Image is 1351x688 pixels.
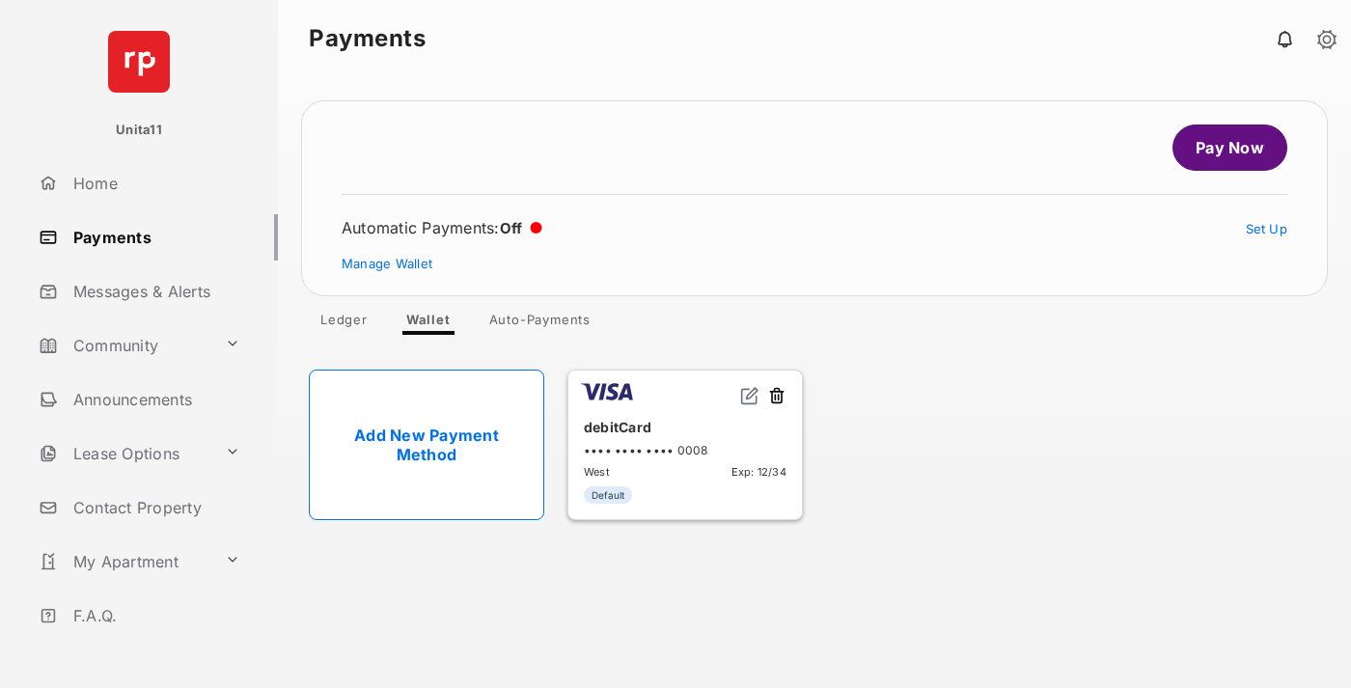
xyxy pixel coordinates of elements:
a: Contact Property [31,484,278,531]
div: Automatic Payments : [342,218,542,237]
a: Community [31,322,217,369]
a: Set Up [1246,221,1288,236]
a: Wallet [391,312,466,335]
div: •••• •••• •••• 0008 [584,443,786,457]
a: Manage Wallet [342,256,432,271]
p: Unita11 [116,121,162,140]
a: Ledger [305,312,383,335]
a: Home [31,160,278,206]
span: Exp: 12/34 [731,465,786,479]
a: My Apartment [31,538,217,585]
div: debitCard [584,411,786,443]
span: Off [500,219,523,237]
a: Add New Payment Method [309,370,544,520]
a: Lease Options [31,430,217,477]
span: West [584,465,610,479]
a: Announcements [31,376,278,423]
a: Payments [31,214,278,261]
img: svg+xml;base64,PHN2ZyB2aWV3Qm94PSIwIDAgMjQgMjQiIHdpZHRoPSIxNiIgaGVpZ2h0PSIxNiIgZmlsbD0ibm9uZSIgeG... [740,386,759,405]
a: Messages & Alerts [31,268,278,315]
a: F.A.Q. [31,592,278,639]
img: svg+xml;base64,PHN2ZyB4bWxucz0iaHR0cDovL3d3dy53My5vcmcvMjAwMC9zdmciIHdpZHRoPSI2NCIgaGVpZ2h0PSI2NC... [108,31,170,93]
a: Auto-Payments [474,312,606,335]
strong: Payments [309,27,426,50]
